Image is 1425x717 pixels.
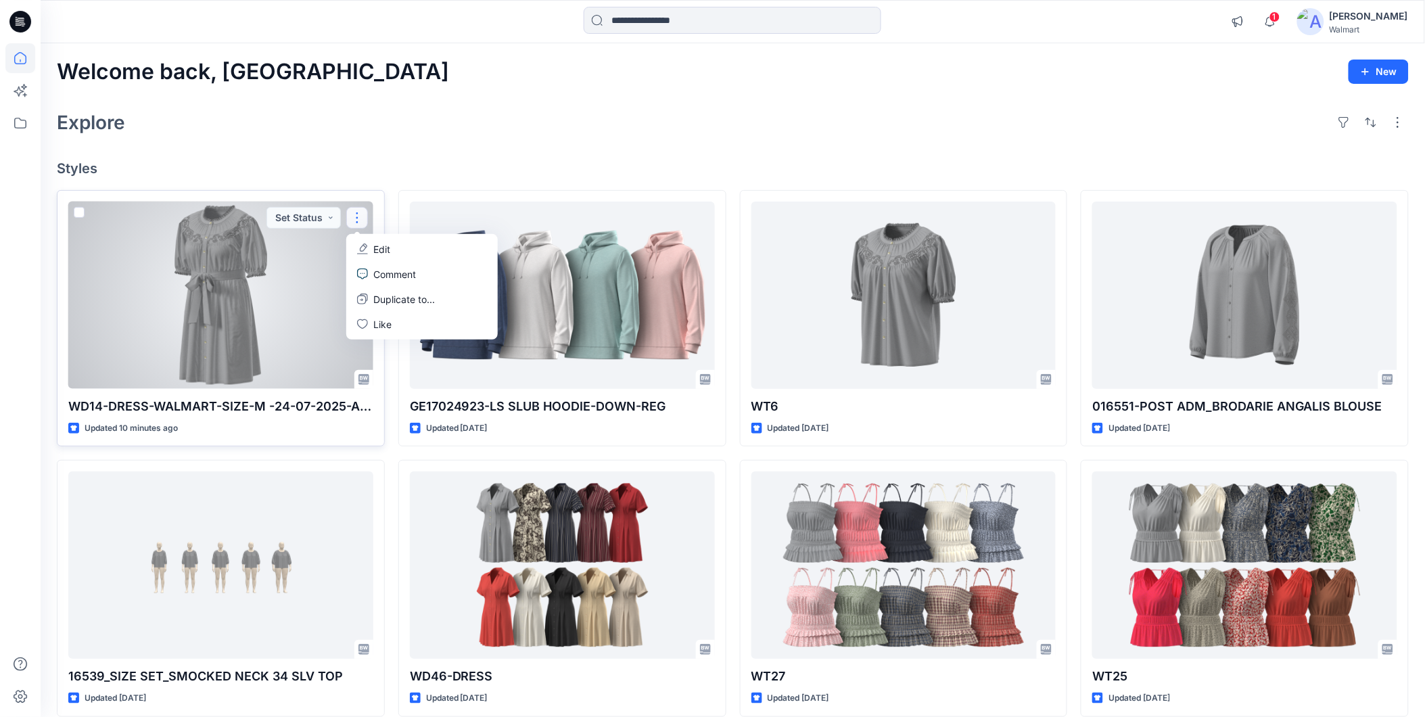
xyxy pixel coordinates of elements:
[85,691,146,706] p: Updated [DATE]
[349,237,495,262] a: Edit
[751,471,1056,659] a: WT27
[1092,471,1397,659] a: WT25
[68,397,373,416] p: WD14-DRESS-WALMART-SIZE-M -24-07-2025-APLOAD
[373,317,392,331] p: Like
[373,292,435,306] p: Duplicate to...
[68,471,373,659] a: 16539_SIZE SET_SMOCKED NECK 34 SLV TOP
[85,421,178,436] p: Updated 10 minutes ago
[751,397,1056,416] p: WT6
[1108,421,1170,436] p: Updated [DATE]
[1330,24,1408,34] div: Walmart
[751,667,1056,686] p: WT27
[410,667,715,686] p: WD46-DRESS
[426,691,488,706] p: Updated [DATE]
[1349,60,1409,84] button: New
[410,471,715,659] a: WD46-DRESS
[1330,8,1408,24] div: [PERSON_NAME]
[1269,11,1280,22] span: 1
[1092,397,1397,416] p: 016551-POST ADM_BRODARIE ANGALIS BLOUSE
[1297,8,1324,35] img: avatar
[373,242,390,256] p: Edit
[768,691,829,706] p: Updated [DATE]
[57,112,125,133] h2: Explore
[426,421,488,436] p: Updated [DATE]
[1092,667,1397,686] p: WT25
[1108,691,1170,706] p: Updated [DATE]
[751,202,1056,389] a: WT6
[768,421,829,436] p: Updated [DATE]
[373,267,416,281] p: Comment
[57,160,1409,177] h4: Styles
[410,202,715,389] a: GE17024923-LS SLUB HOODIE-DOWN-REG
[410,397,715,416] p: GE17024923-LS SLUB HOODIE-DOWN-REG
[57,60,449,85] h2: Welcome back, [GEOGRAPHIC_DATA]
[68,202,373,389] a: WD14-DRESS-WALMART-SIZE-M -24-07-2025-APLOAD
[68,667,373,686] p: 16539_SIZE SET_SMOCKED NECK 34 SLV TOP
[1092,202,1397,389] a: 016551-POST ADM_BRODARIE ANGALIS BLOUSE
